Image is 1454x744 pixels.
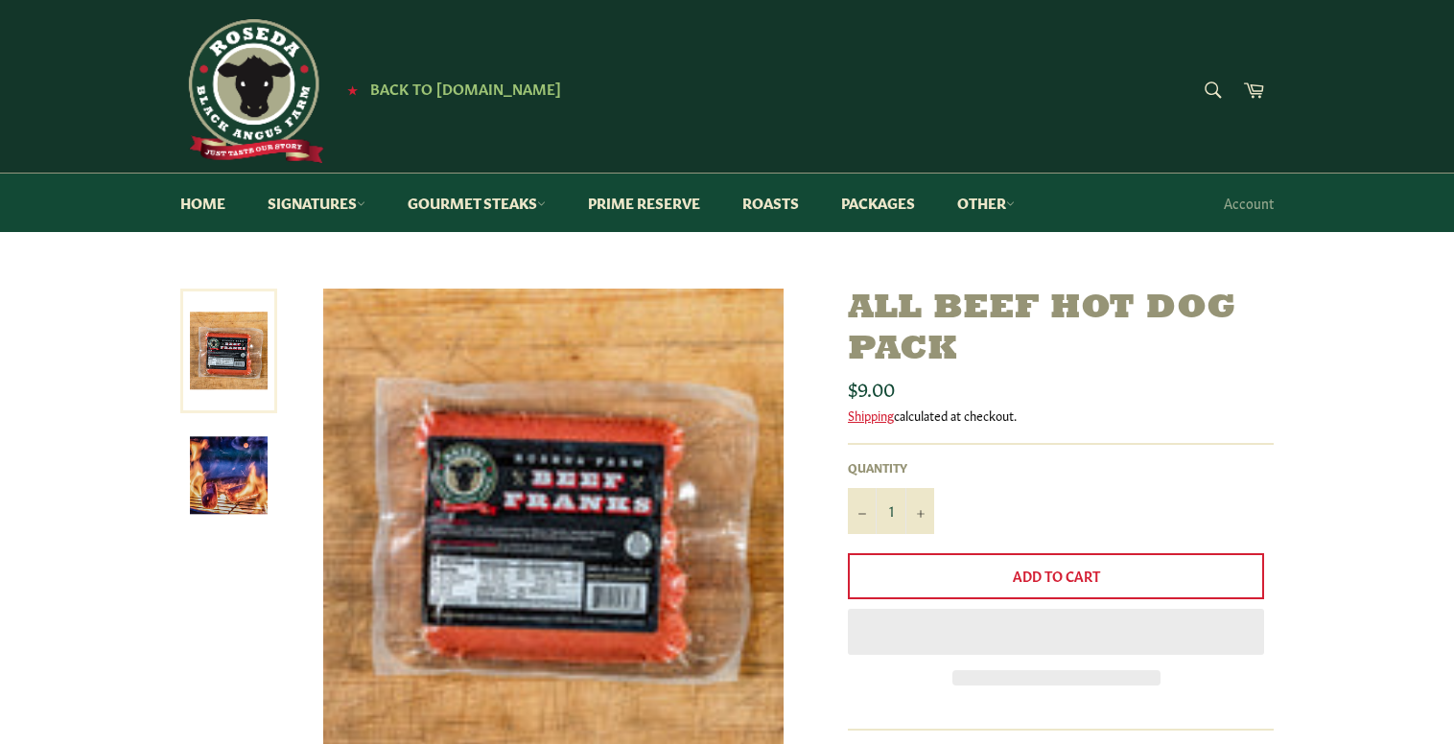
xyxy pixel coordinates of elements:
a: Shipping [848,406,894,424]
label: Quantity [848,459,934,476]
button: Increase item quantity by one [905,488,934,534]
a: Packages [822,174,934,232]
a: Signatures [248,174,385,232]
img: All Beef Hot Dog Pack [190,436,268,514]
span: $9.00 [848,374,895,401]
img: Roseda Beef [180,19,324,163]
span: Add to Cart [1013,566,1100,585]
a: ★ Back to [DOMAIN_NAME] [338,81,561,97]
a: Prime Reserve [569,174,719,232]
a: Other [938,174,1034,232]
a: Roasts [723,174,818,232]
a: Account [1214,174,1283,231]
div: calculated at checkout. [848,407,1274,424]
a: Home [161,174,245,232]
span: ★ [347,81,358,97]
a: Gourmet Steaks [388,174,565,232]
button: Add to Cart [848,553,1264,599]
span: Back to [DOMAIN_NAME] [370,78,561,98]
h1: All Beef Hot Dog Pack [848,289,1274,371]
button: Reduce item quantity by one [848,488,877,534]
